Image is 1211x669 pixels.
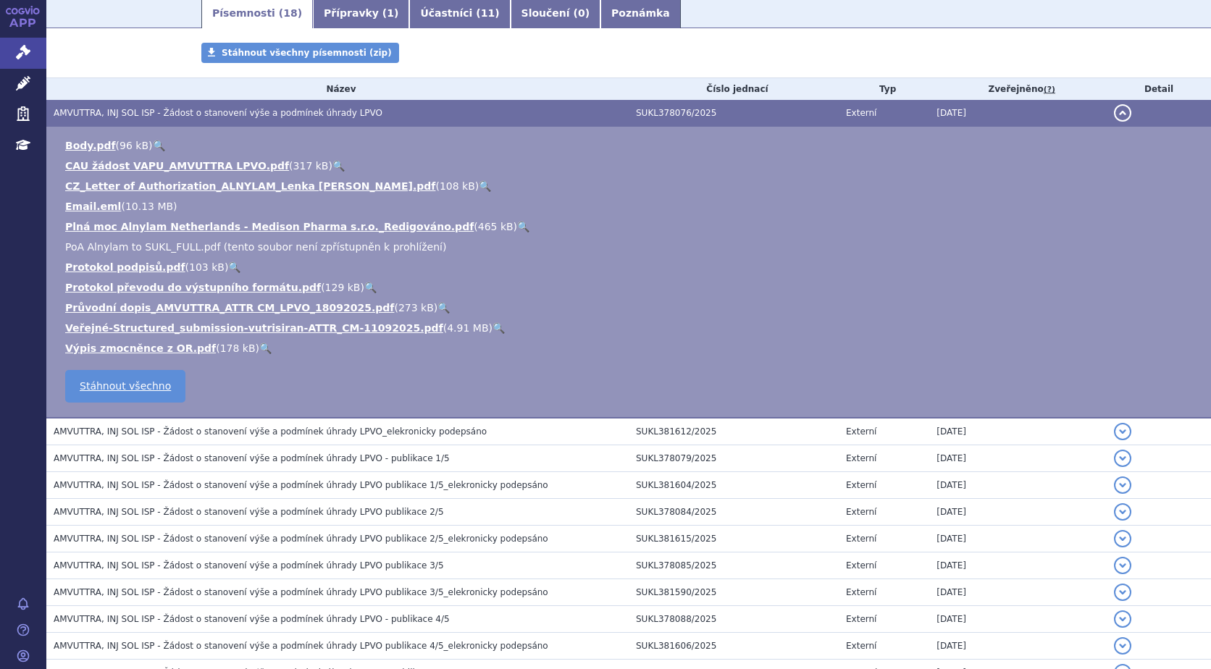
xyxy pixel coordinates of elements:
a: 🔍 [479,180,491,192]
td: [DATE] [929,472,1107,499]
a: 🔍 [364,282,377,293]
button: detail [1114,530,1131,547]
li: ( ) [65,300,1197,315]
span: AMVUTTRA, INJ SOL ISP - Žádost o stanovení výše a podmínek úhrady LPVO publikace 1/5_elekronicky ... [54,480,548,490]
span: 273 kB [398,302,434,314]
a: 🔍 [228,261,240,273]
td: SUKL378085/2025 [629,552,839,579]
li: ( ) [65,321,1197,335]
span: Externí [846,507,876,517]
th: Typ [839,78,929,100]
th: Detail [1107,78,1211,100]
button: detail [1114,423,1131,440]
th: Číslo jednací [629,78,839,100]
li: ( ) [65,199,1197,214]
a: Protokol podpisů.pdf [65,261,185,273]
td: SUKL381615/2025 [629,526,839,552]
button: detail [1114,610,1131,628]
a: Stáhnout všechny písemnosti (zip) [201,43,399,63]
a: Průvodní dopis_AMVUTTRA_ATTR CM_LPVO_18092025.pdf [65,302,394,314]
span: 317 kB [293,160,329,172]
td: SUKL378088/2025 [629,606,839,633]
span: AMVUTTRA, INJ SOL ISP - Žádost o stanovení výše a podmínek úhrady LPVO - publikace 1/5 [54,453,450,463]
span: Externí [846,480,876,490]
a: Výpis zmocněnce z OR.pdf [65,342,216,354]
a: Plná moc Alnylam Netherlands - Medison Pharma s.r.o._Redigováno.pdf [65,221,474,232]
span: Externí [846,426,876,437]
span: Externí [846,560,876,571]
a: Stáhnout všechno [65,370,185,403]
td: SUKL378084/2025 [629,499,839,526]
span: 18 [283,7,297,19]
button: detail [1114,584,1131,601]
span: Externí [846,534,876,544]
span: AMVUTTRA, INJ SOL ISP - Žádost o stanovení výše a podmínek úhrady LPVO [54,108,382,118]
span: Externí [846,108,876,118]
span: AMVUTTRA, INJ SOL ISP - Žádost o stanovení výše a podmínek úhrady LPVO publikace 4/5_elekronicky ... [54,641,548,651]
span: 11 [481,7,495,19]
span: Stáhnout všechny písemnosti (zip) [222,48,392,58]
li: ( ) [65,260,1197,274]
li: ( ) [65,179,1197,193]
a: 🔍 [517,221,529,232]
abbr: (?) [1044,85,1055,95]
a: 🔍 [332,160,345,172]
span: 10.13 MB [125,201,173,212]
td: [DATE] [929,606,1107,633]
button: detail [1114,450,1131,467]
td: [DATE] [929,100,1107,127]
a: CZ_Letter of Authorization_ALNYLAM_Lenka [PERSON_NAME].pdf [65,180,435,192]
a: Body.pdf [65,140,116,151]
td: [DATE] [929,552,1107,579]
li: ( ) [65,280,1197,295]
span: AMVUTTRA, INJ SOL ISP - Žádost o stanovení výše a podmínek úhrady LPVO publikace 2/5_elekronicky ... [54,534,548,544]
a: Veřejné-Structured_submission-vutrisiran-ATTR_CM-11092025.pdf [65,322,443,334]
span: AMVUTTRA, INJ SOL ISP - Žádost o stanovení výše a podmínek úhrady LPVO_elekronicky podepsáno [54,426,487,437]
span: 108 kB [440,180,475,192]
span: AMVUTTRA, INJ SOL ISP - Žádost o stanovení výše a podmínek úhrady LPVO - publikace 4/5 [54,614,450,624]
span: Externí [846,641,876,651]
td: SUKL381604/2025 [629,472,839,499]
td: SUKL381612/2025 [629,418,839,445]
a: 🔍 [493,322,505,334]
span: 96 kB [120,140,148,151]
td: [DATE] [929,526,1107,552]
td: SUKL381590/2025 [629,579,839,606]
span: Externí [846,614,876,624]
td: SUKL378076/2025 [629,100,839,127]
a: CAU žádost VAPU_AMVUTTRA LPVO.pdf [65,160,289,172]
span: AMVUTTRA, INJ SOL ISP - Žádost o stanovení výše a podmínek úhrady LPVO publikace 2/5 [54,507,444,517]
li: ( ) [65,159,1197,173]
button: detail [1114,637,1131,655]
span: 465 kB [478,221,514,232]
th: Zveřejněno [929,78,1107,100]
button: detail [1114,503,1131,521]
td: SUKL381606/2025 [629,633,839,660]
a: Email.eml [65,201,121,212]
span: 1 [387,7,394,19]
a: 🔍 [153,140,165,151]
span: AMVUTTRA, INJ SOL ISP - Žádost o stanovení výše a podmínek úhrady LPVO publikace 3/5 [54,560,444,571]
span: Externí [846,453,876,463]
span: 178 kB [220,342,256,354]
td: [DATE] [929,499,1107,526]
span: PoA Alnylam to SUKL_FULL.pdf (tento soubor není zpřístupněn k prohlížení) [65,241,446,253]
a: 🔍 [437,302,450,314]
li: ( ) [65,219,1197,234]
span: 0 [578,7,585,19]
span: 4.91 MB [447,322,488,334]
td: [DATE] [929,418,1107,445]
td: [DATE] [929,445,1107,472]
span: Externí [846,587,876,597]
td: [DATE] [929,633,1107,660]
button: detail [1114,476,1131,494]
button: detail [1114,557,1131,574]
a: 🔍 [259,342,272,354]
li: ( ) [65,341,1197,355]
span: 103 kB [189,261,225,273]
a: Protokol převodu do výstupního formátu.pdf [65,282,321,293]
span: 129 kB [325,282,361,293]
th: Název [46,78,629,100]
td: SUKL378079/2025 [629,445,839,472]
td: [DATE] [929,579,1107,606]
